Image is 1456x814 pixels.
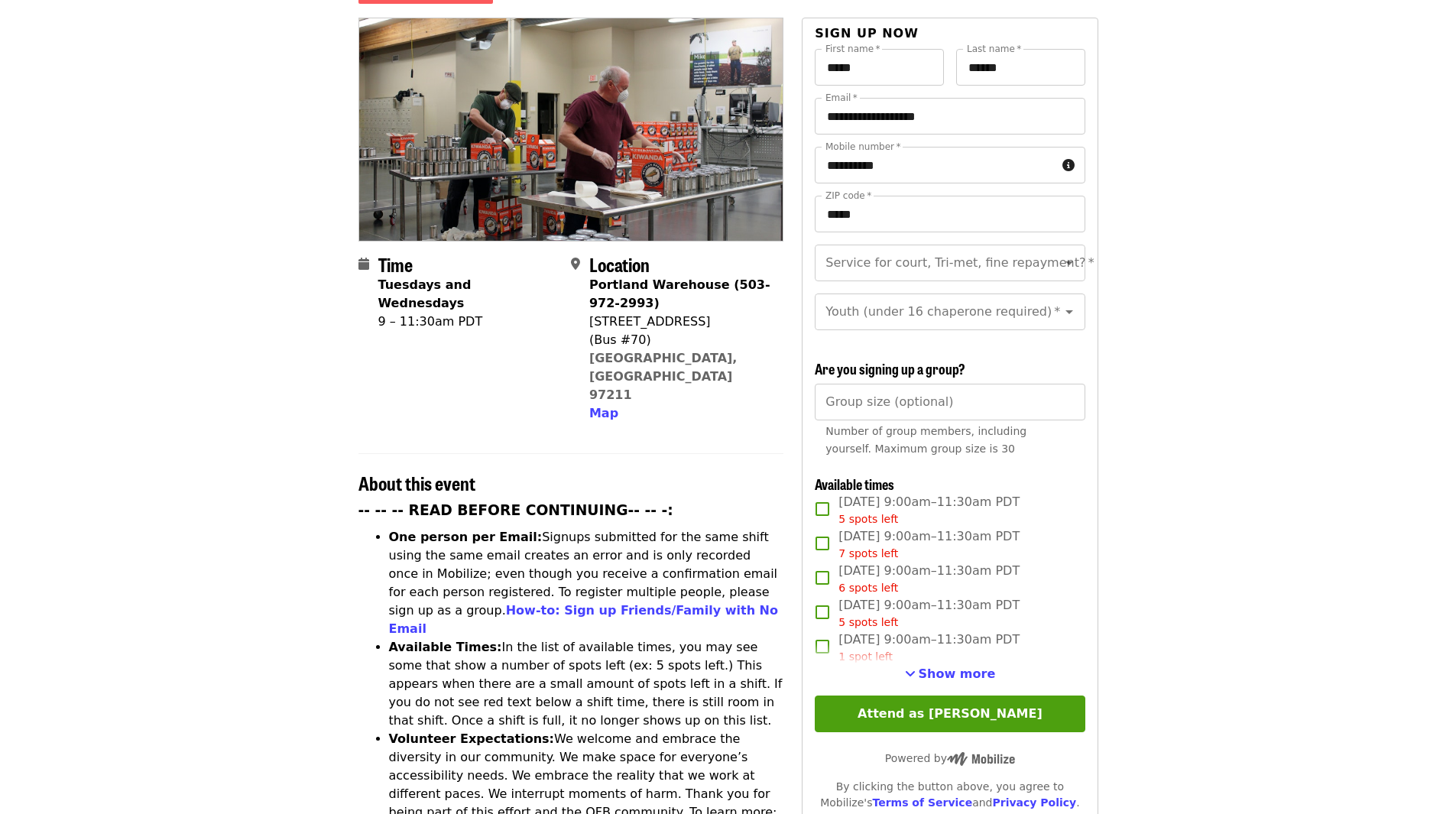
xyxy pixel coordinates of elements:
label: First name [825,44,880,54]
span: Number of group members, including yourself. Maximum group size is 30 [825,425,1026,455]
a: [GEOGRAPHIC_DATA], [GEOGRAPHIC_DATA] 97211 [589,351,738,402]
span: [DATE] 9:00am–11:30am PDT [838,631,1020,665]
input: ZIP code [815,196,1085,232]
img: July/Aug/Sept - Portland: Repack/Sort (age 16+) organized by Oregon Food Bank [359,18,783,240]
strong: Tuesdays and Wednesdays [378,277,472,310]
input: First name [815,49,944,86]
span: 5 spots left [838,513,898,525]
button: Open [1059,252,1080,274]
strong: Available Times: [389,640,502,654]
a: How-to: Sign up Friends/Family with No Email [389,603,779,636]
span: Sign up now [815,26,919,41]
input: Email [815,98,1085,135]
span: [DATE] 9:00am–11:30am PDT [838,527,1020,562]
span: [DATE] 9:00am–11:30am PDT [838,493,1020,527]
span: About this event [358,469,475,496]
input: Mobile number [815,147,1056,183]
div: 9 – 11:30am PDT [378,313,559,331]
button: Attend as [PERSON_NAME] [815,696,1085,732]
li: In the list of available times, you may see some that show a number of spots left (ex: 5 spots le... [389,638,784,730]
input: [object Object] [815,384,1085,420]
i: circle-info icon [1062,158,1075,173]
li: Signups submitted for the same shift using the same email creates an error and is only recorded o... [389,528,784,638]
span: 5 spots left [838,616,898,628]
button: Map [589,404,618,423]
strong: One person per Email: [389,530,543,544]
span: Time [378,251,413,277]
a: Privacy Policy [992,796,1076,809]
strong: -- -- -- READ BEFORE CONTINUING-- -- -: [358,502,673,518]
label: ZIP code [825,191,871,200]
span: Available times [815,474,894,494]
span: 7 spots left [838,547,898,559]
button: Open [1059,301,1080,323]
strong: Portland Warehouse (503-972-2993) [589,277,770,310]
label: Email [825,93,858,102]
button: See more timeslots [905,665,996,683]
span: Show more [919,666,996,681]
a: Terms of Service [872,796,972,809]
div: (Bus #70) [589,331,771,349]
span: Map [589,406,618,420]
strong: Volunteer Expectations: [389,731,555,746]
i: map-marker-alt icon [571,257,580,271]
label: Mobile number [825,142,900,151]
span: Location [589,251,650,277]
span: 1 spot left [838,650,893,663]
i: calendar icon [358,257,369,271]
span: [DATE] 9:00am–11:30am PDT [838,596,1020,631]
input: Last name [956,49,1085,86]
div: [STREET_ADDRESS] [589,313,771,331]
span: Are you signing up a group? [815,358,965,378]
span: [DATE] 9:00am–11:30am PDT [838,562,1020,596]
label: Last name [967,44,1021,54]
span: 6 spots left [838,582,898,594]
span: Powered by [885,752,1015,764]
img: Powered by Mobilize [947,752,1015,766]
